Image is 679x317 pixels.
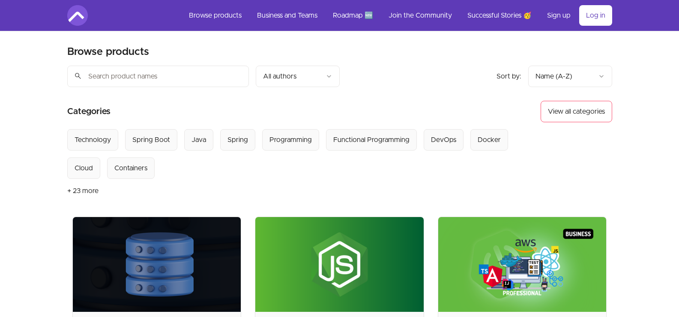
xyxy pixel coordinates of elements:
[438,217,607,312] img: Product image for Business - Full Stack Professional Bundle
[255,217,424,312] img: Product image for Build APIs with ExpressJS and MongoDB
[67,179,99,203] button: + 23 more
[541,101,612,122] button: View all categories
[382,5,459,26] a: Join the Community
[431,135,456,145] div: DevOps
[73,217,241,312] img: Product image for Advanced Databases
[528,66,612,87] button: Product sort options
[333,135,410,145] div: Functional Programming
[67,66,249,87] input: Search product names
[497,73,521,80] span: Sort by:
[191,135,206,145] div: Java
[540,5,577,26] a: Sign up
[256,66,340,87] button: Filter by author
[132,135,170,145] div: Spring Boot
[67,101,111,122] h2: Categories
[250,5,324,26] a: Business and Teams
[75,163,93,173] div: Cloud
[75,135,111,145] div: Technology
[461,5,538,26] a: Successful Stories 🥳
[326,5,380,26] a: Roadmap 🆕
[67,5,88,26] img: Amigoscode logo
[182,5,612,26] nav: Main
[182,5,248,26] a: Browse products
[74,70,82,82] span: search
[478,135,501,145] div: Docker
[269,135,312,145] div: Programming
[227,135,248,145] div: Spring
[579,5,612,26] a: Log in
[114,163,147,173] div: Containers
[67,45,149,59] h2: Browse products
